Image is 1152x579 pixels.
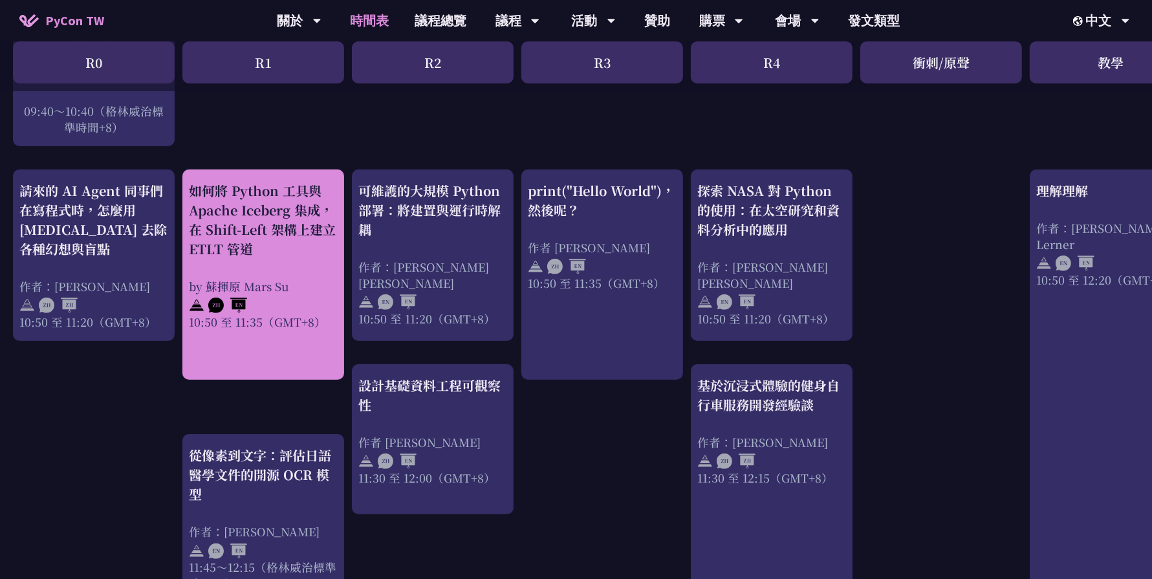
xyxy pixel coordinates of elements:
[358,453,374,469] img: svg+xml;base64,PHN2ZyB4bWxucz0iaHR0cDovL3d3dy53My5vcmcvMjAwMC9zdmciIHdpZHRoPSIyNCIgaGVpZ2h0PSIyNC...
[24,103,164,135] font: 09:40～10:40（格林威治標準時間+8）
[697,376,846,415] div: 基於沉浸式體驗的健身自行車服務開發經驗談
[19,181,168,259] div: 請來的 AI Agent 同事們在寫程式時，怎麼用 [MEDICAL_DATA] 去除各種幻想與盲點
[697,259,828,291] font: 作者：[PERSON_NAME] [PERSON_NAME]
[358,470,495,486] font: 11:30 至 12:00（GMT+8）
[189,181,336,258] font: 如何將 Python 工具與 Apache Iceberg 集成，在 Shift-Left 架構上建立 ETLT 管道
[697,181,840,239] font: 探索 NASA 對 Python 的使用：在太空研究和資料分析中的應用
[189,543,204,559] img: svg+xml;base64,PHN2ZyB4bWxucz0iaHR0cDovL3d3dy53My5vcmcvMjAwMC9zdmciIHdpZHRoPSIyNCIgaGVpZ2h0PSIyNC...
[189,446,331,503] font: 從像素到文字：評估日語醫學文件的開源 OCR 模型
[189,314,326,330] font: 10:50 至 11:35（GMT+8）
[19,181,168,330] a: 請來的 AI Agent 同事們在寫程式時，怎麼用 [MEDICAL_DATA] 去除各種幻想與盲點 作者：[PERSON_NAME] 10:50 至 11:20（GMT+8）
[848,12,900,28] font: 發文類型
[547,259,586,274] img: ZHEN.371966e.svg
[255,53,272,72] font: R1
[358,259,489,291] font: 作者：[PERSON_NAME] [PERSON_NAME]
[378,294,417,310] img: ENEN.5a408d1.svg
[358,376,507,503] a: 設計基礎資料工程可觀察性 作者 [PERSON_NAME] 11:30 至 12:00（GMT+8）
[19,298,35,313] img: svg+xml;base64,PHN2ZyB4bWxucz0iaHR0cDovL3d3dy53My5vcmcvMjAwMC9zdmciIHdpZHRoPSIyNCIgaGVpZ2h0PSIyNC...
[19,14,39,27] img: PyCon TW 2025 首頁圖標
[208,543,247,559] img: ENEN.5a408d1.svg
[528,181,677,369] a: print("Hello World")，然後呢？ 作者 [PERSON_NAME] 10:50 至 11:35（GMT+8）
[378,453,417,469] img: ZHEN.371966e.svg
[528,259,543,274] img: svg+xml;base64,PHN2ZyB4bWxucz0iaHR0cDovL3d3dy53My5vcmcvMjAwMC9zdmciIHdpZHRoPSIyNCIgaGVpZ2h0PSIyNC...
[39,298,78,313] img: ZHZH.38617ef.svg
[528,275,665,291] font: 10:50 至 11:35（GMT+8）
[1036,181,1088,200] font: 理解理解
[189,298,204,313] img: svg+xml;base64,PHN2ZyB4bWxucz0iaHR0cDovL3d3dy53My5vcmcvMjAwMC9zdmciIHdpZHRoPSIyNCIgaGVpZ2h0PSIyNC...
[208,298,247,313] img: ZHEN.371966e.svg
[697,294,713,310] img: svg+xml;base64,PHN2ZyB4bWxucz0iaHR0cDovL3d3dy53My5vcmcvMjAwMC9zdmciIHdpZHRoPSIyNCIgaGVpZ2h0PSIyNC...
[358,376,501,414] font: 設計基礎資料工程可觀察性
[1056,256,1094,271] img: ENEN.5a408d1.svg
[697,470,833,486] font: 11:30 至 12:15（GMT+8）
[717,294,755,310] img: ENEN.5a408d1.svg
[528,181,677,220] div: print("Hello World")，然後呢？
[697,434,828,450] font: 作者：[PERSON_NAME]
[45,12,104,28] font: PyCon TW
[19,314,157,330] font: 10:50 至 11:20（GMT+8）
[1098,53,1124,72] font: 教學
[528,239,650,256] font: 作者 [PERSON_NAME]
[358,181,501,239] font: 可維護的大規模 Python 部署：將建置與運行時解耦
[424,53,441,72] font: R2
[717,453,755,469] img: ZHZH.38617ef.svg
[697,453,713,469] img: svg+xml;base64,PHN2ZyB4bWxucz0iaHR0cDovL3d3dy53My5vcmcvMjAwMC9zdmciIHdpZHRoPSIyNCIgaGVpZ2h0PSIyNC...
[913,53,970,72] font: 衝刺/原聲
[358,181,507,330] a: 可維護的大規模 Python 部署：將建置與運行時解耦 作者：[PERSON_NAME] [PERSON_NAME] 10:50 至 11:20（GMT+8）
[594,53,611,72] font: R3
[350,12,389,28] font: 時間表
[697,181,846,330] a: 探索 NASA 對 Python 的使用：在太空研究和資料分析中的應用 作者：[PERSON_NAME] [PERSON_NAME] 10:50 至 11:20（GMT+8）
[1086,12,1112,28] font: 中文
[19,278,150,294] font: 作者：[PERSON_NAME]
[189,181,338,369] a: 如何將 Python 工具與 Apache Iceberg 集成，在 Shift-Left 架構上建立 ETLT 管道 by 蘇揮原 Mars Su 10:50 至 11:35（GMT+8）
[189,278,338,294] div: by 蘇揮原 Mars Su
[358,434,481,450] font: 作者 [PERSON_NAME]
[763,53,780,72] font: R4
[1073,16,1086,26] img: 區域設定圖標
[6,5,117,37] a: PyCon TW
[358,294,374,310] img: svg+xml;base64,PHN2ZyB4bWxucz0iaHR0cDovL3d3dy53My5vcmcvMjAwMC9zdmciIHdpZHRoPSIyNCIgaGVpZ2h0PSIyNC...
[697,311,834,327] font: 10:50 至 11:20（GMT+8）
[1036,256,1052,271] img: svg+xml;base64,PHN2ZyB4bWxucz0iaHR0cDovL3d3dy53My5vcmcvMjAwMC9zdmciIHdpZHRoPSIyNCIgaGVpZ2h0PSIyNC...
[358,311,495,327] font: 10:50 至 11:20（GMT+8）
[189,523,320,540] font: 作者：[PERSON_NAME]
[85,53,102,72] font: R0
